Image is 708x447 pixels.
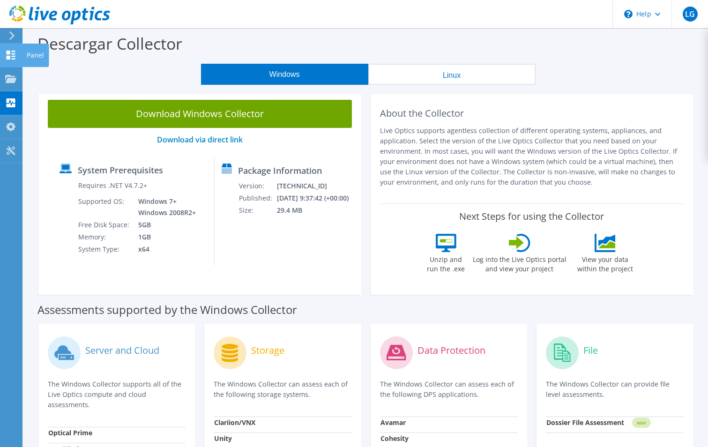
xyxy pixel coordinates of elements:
p: The Windows Collector can provide file level assessments. [546,379,684,400]
p: The Windows Collector can assess each of the following storage systems. [214,379,351,400]
label: Storage [251,346,284,355]
label: Server and Cloud [85,346,159,355]
strong: Cohesity [380,434,409,443]
td: 1GB [131,231,198,243]
label: Log into the Live Optics portal and view your project [472,252,567,274]
td: Published: [238,192,276,204]
td: [DATE] 9:37:42 (+00:00) [276,192,357,204]
td: 29.4 MB [276,204,357,216]
svg: \n [624,10,633,18]
td: [TECHNICAL_ID] [276,180,357,192]
p: The Windows Collector can assess each of the following DPS applications. [380,379,518,400]
label: System Prerequisites [78,165,163,175]
strong: Dossier File Assessment [546,418,624,427]
tspan: NEW! [636,420,646,425]
label: View your data within the project [572,252,639,274]
td: x64 [131,243,198,255]
div: Panel [22,44,49,67]
a: Download Windows Collector [48,100,352,128]
span: LG [683,7,698,22]
label: Descargar Collector [37,33,182,54]
td: Supported OS: [78,195,131,219]
strong: Clariion/VNX [214,418,255,427]
td: Free Disk Space: [78,219,131,231]
td: System Type: [78,243,131,255]
td: Windows 7+ Windows 2008R2+ [131,195,198,219]
strong: Optical Prime [48,428,92,437]
label: Data Protection [417,346,485,355]
td: Memory: [78,231,131,243]
p: Live Optics supports agentless collection of different operating systems, appliances, and applica... [380,126,684,187]
td: Size: [238,204,276,216]
h2: About the Collector [380,108,684,119]
label: Package Information [238,166,322,175]
label: Next Steps for using the Collector [459,211,604,222]
td: 5GB [131,219,198,231]
label: Requires .NET V4.7.2+ [78,181,147,190]
button: Windows [201,64,368,85]
strong: Avamar [380,418,406,427]
label: Assessments supported by the Windows Collector [37,305,297,314]
button: Linux [368,64,536,85]
p: The Windows Collector supports all of the Live Optics compute and cloud assessments. [48,379,186,410]
strong: Unity [214,434,232,443]
a: Download via direct link [157,134,243,145]
label: File [583,346,598,355]
td: Version: [238,180,276,192]
label: Unzip and run the .exe [425,252,468,274]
